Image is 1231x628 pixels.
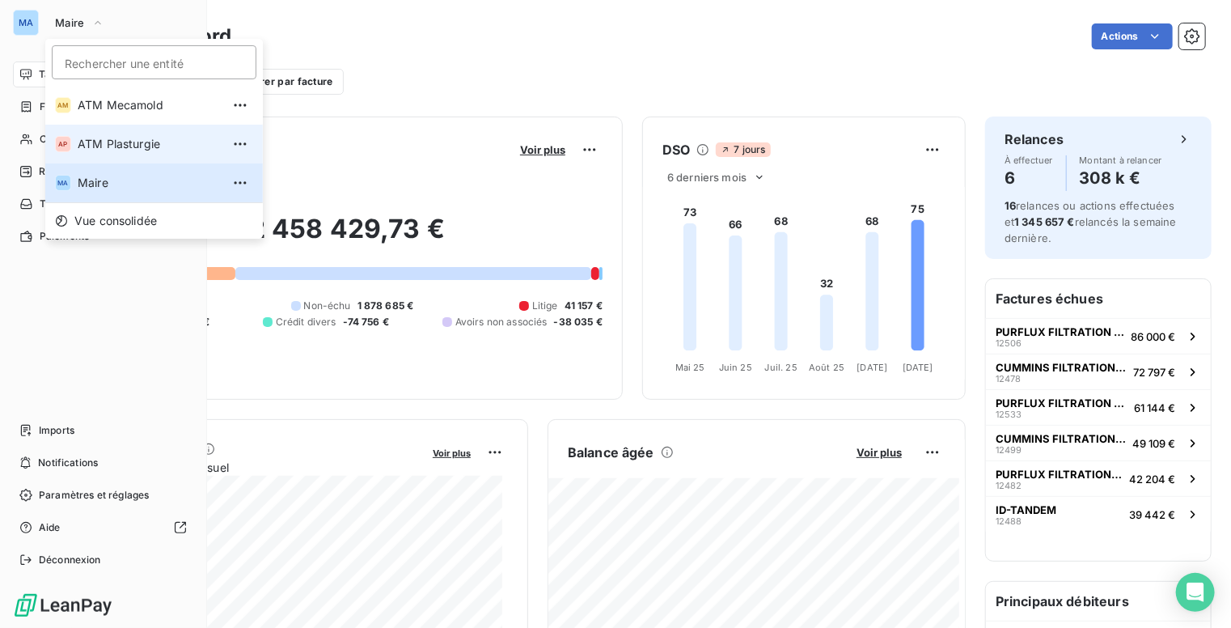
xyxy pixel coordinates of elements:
span: 39 442 € [1129,508,1175,521]
span: Crédit divers [276,315,336,329]
button: ID-TANDEM1248839 442 € [986,496,1211,532]
button: PURFLUX FILTRATION [GEOGRAPHIC_DATA]1253361 144 € [986,389,1211,425]
tspan: Juil. 25 [765,362,797,373]
tspan: Mai 25 [675,362,705,373]
span: 6 derniers mois [667,171,747,184]
span: Voir plus [857,446,902,459]
span: 1 345 657 € [1014,215,1075,228]
span: Maire [78,175,221,191]
span: 12533 [996,409,1022,419]
button: CUMMINS FILTRATION SARL1249949 109 € [986,425,1211,460]
span: 61 144 € [1134,401,1175,414]
img: Logo LeanPay [13,592,113,618]
div: MA [55,175,71,191]
div: AP [55,136,71,152]
tspan: [DATE] [857,362,888,373]
tspan: [DATE] [903,362,933,373]
span: relances ou actions effectuées et relancés la semaine dernière. [1005,199,1177,244]
span: Montant à relancer [1080,155,1162,165]
button: Filtrer par facture [211,69,344,95]
input: placeholder [52,45,256,79]
span: 16 [1005,199,1016,212]
h6: Balance âgée [568,443,654,462]
span: Chiffre d'affaires mensuel [91,459,421,476]
div: AM [55,97,71,113]
span: Tableau de bord [39,67,114,82]
span: Tâches [40,197,74,211]
button: CUMMINS FILTRATION SARL1247872 797 € [986,354,1211,389]
span: Imports [39,423,74,438]
span: Vue consolidée [74,213,157,229]
button: Actions [1092,23,1173,49]
button: PURFLUX FILTRATION [GEOGRAPHIC_DATA]1250686 000 € [986,318,1211,354]
span: PURFLUX FILTRATION [GEOGRAPHIC_DATA] [996,325,1124,338]
span: 7 jours [716,142,770,157]
div: Open Intercom Messenger [1176,573,1215,612]
span: PURFLUX FILTRATION [GEOGRAPHIC_DATA] [996,397,1127,409]
span: Déconnexion [39,553,101,567]
button: PURFLUX FILTRATION [GEOGRAPHIC_DATA]1248242 204 € [986,460,1211,496]
span: Paramètres et réglages [39,488,149,503]
span: Paiements [40,229,89,244]
span: 72 797 € [1133,366,1175,379]
span: Avoirs non associés [455,315,548,329]
span: Aide [39,520,61,535]
h6: DSO [662,140,690,159]
span: 42 204 € [1129,473,1175,486]
span: CUMMINS FILTRATION SARL [996,432,1126,445]
div: MA [13,10,39,36]
span: Voir plus [520,143,565,156]
h6: Relances [1005,129,1064,149]
a: Aide [13,515,193,541]
h4: 308 k € [1080,165,1162,191]
span: ATM Plasturgie [78,136,221,152]
tspan: Juin 25 [719,362,752,373]
span: ID-TANDEM [996,503,1056,516]
span: 12482 [996,481,1022,490]
h6: Principaux débiteurs [986,582,1211,621]
span: -74 756 € [343,315,389,329]
span: -38 035 € [554,315,603,329]
span: Relances [39,164,82,179]
span: Clients [40,132,72,146]
span: 12478 [996,374,1021,384]
span: 86 000 € [1131,330,1175,343]
span: Non-échu [304,299,351,313]
span: 41 157 € [565,299,603,313]
span: Voir plus [433,448,471,459]
span: Maire [55,16,85,29]
span: À effectuer [1005,155,1053,165]
h4: 6 [1005,165,1053,191]
span: Factures [40,100,81,114]
button: Voir plus [852,445,907,460]
span: Litige [532,299,558,313]
button: Voir plus [428,445,476,460]
tspan: Août 25 [809,362,844,373]
h6: Factures échues [986,279,1211,318]
span: 12488 [996,516,1022,526]
span: Notifications [38,456,98,470]
span: 49 109 € [1132,437,1175,450]
span: 12506 [996,338,1022,348]
h2: 2 458 429,73 € [91,213,603,261]
span: ATM Mecamold [78,97,221,113]
span: PURFLUX FILTRATION [GEOGRAPHIC_DATA] [996,468,1123,481]
span: CUMMINS FILTRATION SARL [996,361,1127,374]
span: 1 878 685 € [357,299,414,313]
span: 12499 [996,445,1022,455]
button: Voir plus [515,142,570,157]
